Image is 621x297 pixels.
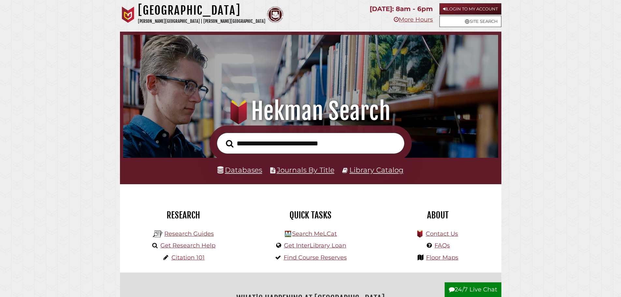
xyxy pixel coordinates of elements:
a: Get Research Help [160,242,215,249]
a: Journals By Title [277,166,334,174]
button: Search [223,138,237,150]
p: [DATE]: 8am - 6pm [370,3,433,15]
h2: Quick Tasks [252,210,369,221]
img: Hekman Library Logo [153,229,163,239]
a: Search MeLCat [292,230,337,237]
a: FAQs [435,242,450,249]
h1: Hekman Search [132,97,489,126]
a: Find Course Reserves [284,254,347,261]
a: Library Catalog [349,166,404,174]
h1: [GEOGRAPHIC_DATA] [138,3,265,18]
a: Site Search [439,16,501,27]
a: Contact Us [426,230,458,237]
h2: Research [125,210,242,221]
i: Search [226,140,233,148]
a: Citation 101 [171,254,205,261]
a: Research Guides [164,230,214,237]
a: Databases [217,166,262,174]
a: Get InterLibrary Loan [284,242,346,249]
p: [PERSON_NAME][GEOGRAPHIC_DATA] | [PERSON_NAME][GEOGRAPHIC_DATA] [138,18,265,25]
img: Calvin University [120,7,136,23]
a: Login to My Account [439,3,501,15]
h2: About [379,210,496,221]
a: Floor Maps [426,254,458,261]
a: More Hours [394,16,433,23]
img: Calvin Theological Seminary [267,7,283,23]
img: Hekman Library Logo [285,231,291,237]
